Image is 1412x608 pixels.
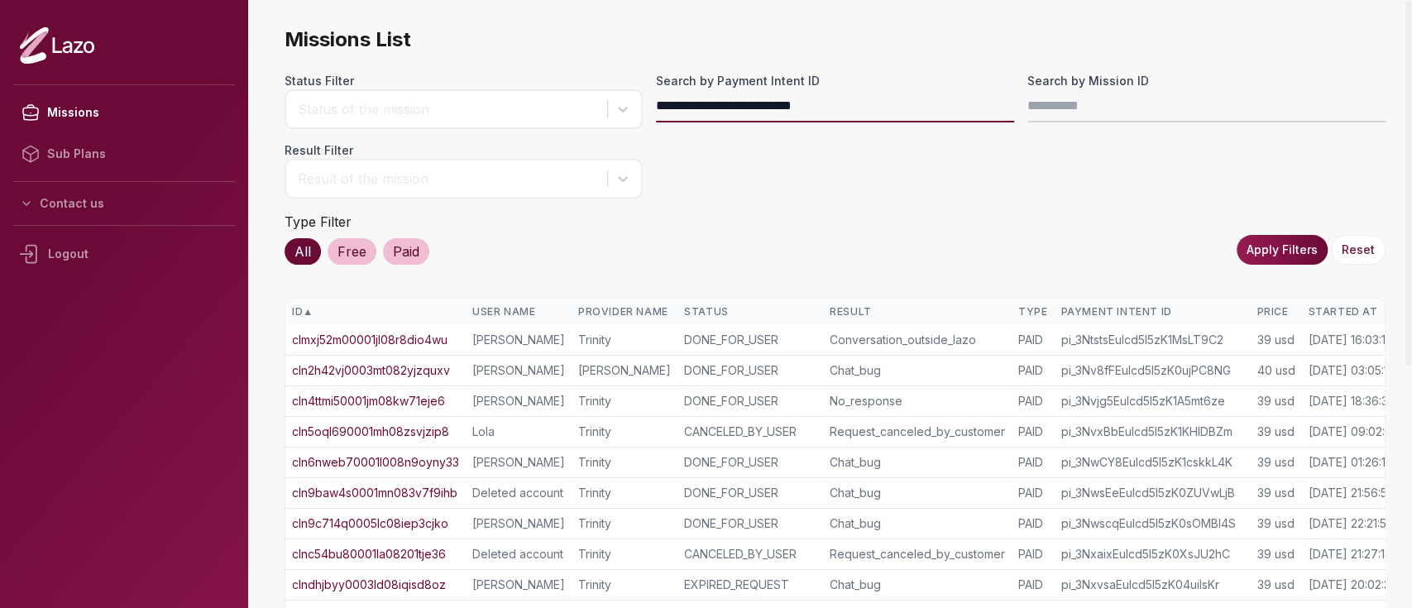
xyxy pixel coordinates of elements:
div: Result of the mission [298,169,599,189]
span: ▲ [303,305,313,318]
a: clmxj52m00001jl08r8dio4wu [292,332,448,348]
div: No_response [830,393,1005,409]
span: Missions List [285,26,1386,53]
div: pi_3NxaixEulcd5I5zK0XsJU2hC [1060,546,1243,563]
div: Deleted account [472,546,565,563]
div: [PERSON_NAME] [472,454,565,471]
div: pi_3NwCY8Eulcd5I5zK1cskkL4K [1060,454,1243,471]
label: Search by Mission ID [1027,73,1386,89]
div: DONE_FOR_USER [684,454,816,471]
a: clndhjbyy0003ld08iqisd8oz [292,577,446,593]
div: 39 usd [1256,332,1295,348]
a: cln4ttmi50001jm08kw71eje6 [292,393,445,409]
div: pi_3NxvsaEulcd5I5zK04uiIsKr [1060,577,1243,593]
div: Lola [472,424,565,440]
div: DONE_FOR_USER [684,393,816,409]
div: 39 usd [1256,546,1295,563]
div: PAID [1018,577,1047,593]
div: Trinity [578,515,671,532]
div: 39 usd [1256,393,1295,409]
div: PAID [1018,546,1047,563]
label: Search by Payment Intent ID [656,73,1014,89]
div: PAID [1018,454,1047,471]
div: Chat_bug [830,515,1005,532]
div: User Name [472,305,565,318]
button: Apply Filters [1237,235,1328,265]
div: [PERSON_NAME] [472,515,565,532]
div: DONE_FOR_USER [684,485,816,501]
div: PAID [1018,362,1047,379]
div: PAID [1018,332,1047,348]
div: DONE_FOR_USER [684,362,816,379]
div: ID [292,305,459,318]
div: Result [830,305,1005,318]
div: [PERSON_NAME] [472,332,565,348]
div: Paid [383,238,429,265]
div: [PERSON_NAME] [472,362,565,379]
div: DONE_FOR_USER [684,332,816,348]
div: [DATE] 01:26:19 [1308,454,1392,471]
div: 39 usd [1256,577,1295,593]
div: Chat_bug [830,362,1005,379]
div: [PERSON_NAME] [472,577,565,593]
div: Trinity [578,546,671,563]
div: [PERSON_NAME] [578,362,671,379]
div: Trinity [578,332,671,348]
div: [DATE] 20:02:35 [1308,577,1396,593]
div: [DATE] 21:27:13 [1308,546,1390,563]
a: cln9baw4s0001mn083v7f9ihb [292,485,457,501]
div: [DATE] 22:21:58 [1308,515,1393,532]
label: Result Filter [285,142,643,159]
div: Chat_bug [830,454,1005,471]
div: PAID [1018,515,1047,532]
div: Started At [1308,305,1397,318]
div: [DATE] 09:02:01 [1308,424,1395,440]
div: Price [1256,305,1295,318]
div: pi_3NwscqEulcd5I5zK0sOMBI4S [1060,515,1243,532]
a: Missions [13,92,235,133]
div: 40 usd [1256,362,1295,379]
div: pi_3NwsEeEulcd5I5zK0ZUVwLjB [1060,485,1243,501]
button: Reset [1331,235,1386,265]
div: [DATE] 18:36:35 [1308,393,1394,409]
div: Deleted account [472,485,565,501]
label: Status Filter [285,73,643,89]
div: DONE_FOR_USER [684,515,816,532]
a: cln5oql690001mh08zsvjzip8 [292,424,449,440]
label: Type Filter [285,213,352,230]
div: PAID [1018,393,1047,409]
div: pi_3NvxBbEulcd5I5zK1KHIDBZm [1060,424,1243,440]
div: Chat_bug [830,577,1005,593]
div: pi_3Nvjg5Eulcd5I5zK1A5mt6ze [1060,393,1243,409]
a: Sub Plans [13,133,235,175]
div: Status [684,305,816,318]
div: pi_3NtstsEulcd5I5zK1MsLT9C2 [1060,332,1243,348]
div: pi_3Nv8fFEulcd5I5zK0ujPC8NG [1060,362,1243,379]
div: Conversation_outside_lazo [830,332,1005,348]
div: Request_canceled_by_customer [830,546,1005,563]
button: Contact us [13,189,235,218]
div: CANCELED_BY_USER [684,424,816,440]
div: EXPIRED_REQUEST [684,577,816,593]
div: Logout [13,232,235,275]
div: CANCELED_BY_USER [684,546,816,563]
div: [DATE] 16:03:10 [1308,332,1392,348]
div: Provider Name [578,305,671,318]
a: cln9c714q0005lc08iep3cjko [292,515,448,532]
div: Request_canceled_by_customer [830,424,1005,440]
div: [PERSON_NAME] [472,393,565,409]
div: 39 usd [1256,454,1295,471]
div: 39 usd [1256,424,1295,440]
div: Trinity [578,454,671,471]
div: Free [328,238,376,265]
div: Status of the mission [298,99,599,119]
div: Type [1018,305,1047,318]
div: Chat_bug [830,485,1005,501]
div: PAID [1018,485,1047,501]
div: All [285,238,321,265]
div: [DATE] 21:56:59 [1308,485,1394,501]
a: clnc54bu80001la08201tje36 [292,546,446,563]
div: Trinity [578,424,671,440]
a: cln6nweb70001l008n9oyny33 [292,454,459,471]
a: cln2h42vj0003mt082yjzquxv [292,362,450,379]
